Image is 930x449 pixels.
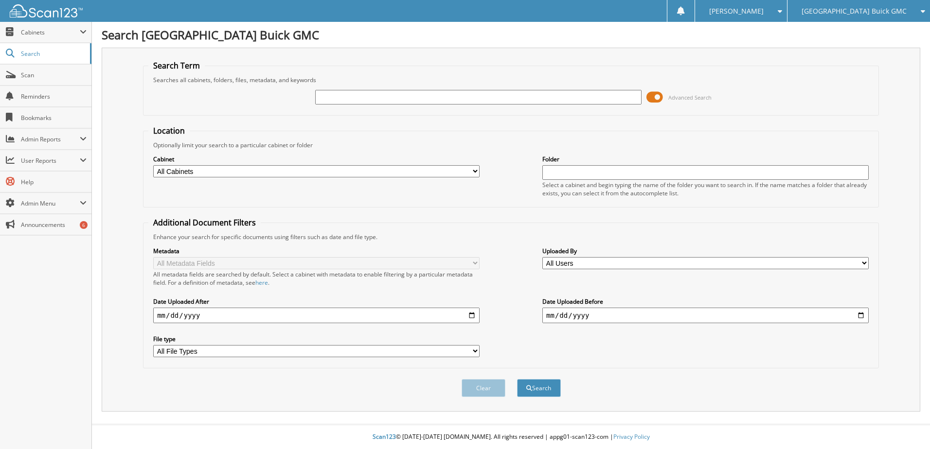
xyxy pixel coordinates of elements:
[92,425,930,449] div: © [DATE]-[DATE] [DOMAIN_NAME]. All rights reserved | appg01-scan123-com |
[881,402,930,449] iframe: Chat Widget
[153,247,480,255] label: Metadata
[255,278,268,287] a: here
[709,8,764,14] span: [PERSON_NAME]
[21,135,80,143] span: Admin Reports
[148,217,261,228] legend: Additional Document Filters
[373,432,396,441] span: Scan123
[21,28,80,36] span: Cabinets
[21,50,85,58] span: Search
[153,308,480,323] input: start
[153,297,480,306] label: Date Uploaded After
[517,379,561,397] button: Search
[542,155,869,163] label: Folder
[21,156,80,165] span: User Reports
[802,8,907,14] span: [GEOGRAPHIC_DATA] Buick GMC
[10,4,83,17] img: scan123-logo-white.svg
[148,233,874,241] div: Enhance your search for specific documents using filters such as date and file type.
[153,270,480,287] div: All metadata fields are searched by default. Select a cabinet with metadata to enable filtering b...
[148,141,874,149] div: Optionally limit your search to a particular cabinet or folder
[153,155,480,163] label: Cabinet
[80,221,88,229] div: 6
[542,308,869,323] input: end
[21,221,87,229] span: Announcements
[21,114,87,122] span: Bookmarks
[21,71,87,79] span: Scan
[542,247,869,255] label: Uploaded By
[21,199,80,207] span: Admin Menu
[148,76,874,84] div: Searches all cabinets, folders, files, metadata, and keywords
[21,92,87,101] span: Reminders
[462,379,505,397] button: Clear
[102,27,920,43] h1: Search [GEOGRAPHIC_DATA] Buick GMC
[21,178,87,186] span: Help
[542,297,869,306] label: Date Uploaded Before
[148,60,205,71] legend: Search Term
[153,335,480,343] label: File type
[148,125,190,136] legend: Location
[542,181,869,197] div: Select a cabinet and begin typing the name of the folder you want to search in. If the name match...
[613,432,650,441] a: Privacy Policy
[668,94,712,101] span: Advanced Search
